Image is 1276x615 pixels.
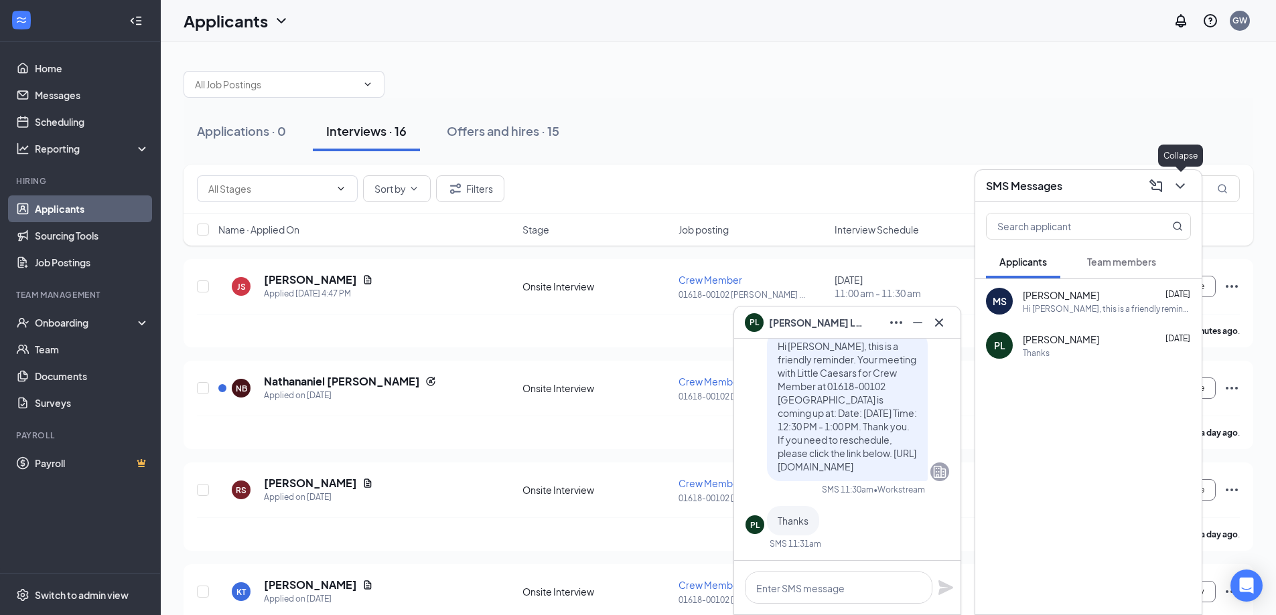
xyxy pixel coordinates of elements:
svg: Filter [447,181,464,197]
svg: ChevronDown [273,13,289,29]
div: Onsite Interview [522,483,670,497]
button: Minimize [907,312,928,333]
div: Onsite Interview [522,585,670,598]
span: • Workstream [873,484,925,495]
div: Payroll [16,430,147,441]
span: Applicants [999,256,1047,268]
div: GW [1232,15,1247,26]
div: Applied [DATE] 4:47 PM [264,287,373,300]
a: Team [35,336,149,363]
a: Documents [35,363,149,389]
div: JS [237,281,246,292]
h5: [PERSON_NAME] [264,476,357,491]
div: Open Intercom Messenger [1230,569,1263,602]
div: Onsite Interview [522,280,670,293]
p: 01618-00102 [PERSON_NAME] ... [679,493,827,504]
span: Job posting [679,223,729,236]
svg: ComposeMessage [1148,178,1164,194]
div: KT [236,586,246,598]
div: Team Management [16,289,147,300]
a: Messages [35,82,149,108]
span: [PERSON_NAME] [1023,333,1099,346]
svg: ChevronDown [336,183,346,194]
a: Job Postings [35,249,149,276]
svg: MagnifyingGlass [1217,183,1228,194]
svg: Ellipses [888,315,904,331]
div: Collapse [1158,145,1203,167]
div: NB [236,383,247,394]
span: [PERSON_NAME] [1023,288,1099,302]
button: Filter Filters [436,175,504,202]
a: Applicants [35,195,149,222]
a: Surveys [35,389,149,416]
div: Onsite Interview [522,381,670,395]
p: 01618-00102 [PERSON_NAME] ... [679,289,827,300]
span: Hi [PERSON_NAME], this is a friendly reminder. Your meeting with Little Caesars for Crew Member a... [778,340,917,472]
svg: ChevronDown [1172,178,1188,194]
h3: SMS Messages [986,179,1062,193]
svg: Settings [16,588,29,602]
div: SMS 11:30am [822,484,873,495]
svg: ChevronDown [362,79,373,90]
div: Offers and hires · 15 [447,122,559,139]
svg: Notifications [1173,13,1189,29]
svg: Ellipses [1224,482,1240,498]
a: Sourcing Tools [35,222,149,249]
svg: UserCheck [16,316,29,329]
span: Crew Member [679,375,742,387]
span: Interview Schedule [835,223,919,236]
b: a day ago [1200,529,1238,539]
span: 11:00 am - 11:30 am [835,286,983,300]
div: Hi [PERSON_NAME], this is a friendly reminder. Your meeting with Little Caesars for Shift Manager... [1023,303,1191,315]
svg: Company [932,464,948,480]
input: All Job Postings [195,77,357,92]
button: Cross [928,312,950,333]
svg: QuestionInfo [1202,13,1218,29]
div: Applied on [DATE] [264,491,373,504]
span: Crew Member [679,274,742,286]
a: PayrollCrown [35,450,149,476]
div: PL [994,339,1005,352]
svg: Minimize [910,315,926,331]
span: Crew Member [679,477,742,489]
svg: WorkstreamLogo [15,13,28,27]
svg: Ellipses [1224,584,1240,600]
svg: Document [362,478,373,489]
div: Switch to admin view [35,588,129,602]
svg: ChevronDown [409,183,419,194]
svg: Ellipses [1224,380,1240,396]
svg: Reapply [425,376,436,387]
b: 6 minutes ago [1184,326,1238,336]
h1: Applicants [184,9,268,32]
div: PL [750,519,760,531]
span: Sort by [374,184,406,193]
input: Search applicant [987,213,1145,239]
svg: Plane [938,580,954,596]
div: Applied on [DATE] [264,592,373,606]
svg: Document [362,274,373,285]
div: Applications · 0 [197,122,286,139]
span: [PERSON_NAME] Lark [769,315,863,330]
p: 01618-00102 [PERSON_NAME] ... [679,391,827,402]
a: Scheduling [35,108,149,135]
span: Team members [1087,256,1156,268]
p: 01618-00102 [PERSON_NAME] ... [679,594,827,606]
a: Home [35,55,149,82]
div: Thanks [1023,347,1050,359]
span: Crew Member [679,579,742,591]
span: Name · Applied On [218,223,299,236]
span: [DATE] [1165,333,1190,343]
svg: MagnifyingGlass [1172,221,1183,232]
button: Sort byChevronDown [363,175,431,202]
div: Reporting [35,142,150,155]
div: Hiring [16,175,147,187]
div: Interviews · 16 [326,122,407,139]
div: SMS 11:31am [770,538,821,549]
b: a day ago [1200,428,1238,438]
svg: Analysis [16,142,29,155]
h5: [PERSON_NAME] [264,272,357,287]
svg: Document [362,580,373,590]
span: Thanks [778,515,808,527]
h5: Nathananiel [PERSON_NAME] [264,374,420,389]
